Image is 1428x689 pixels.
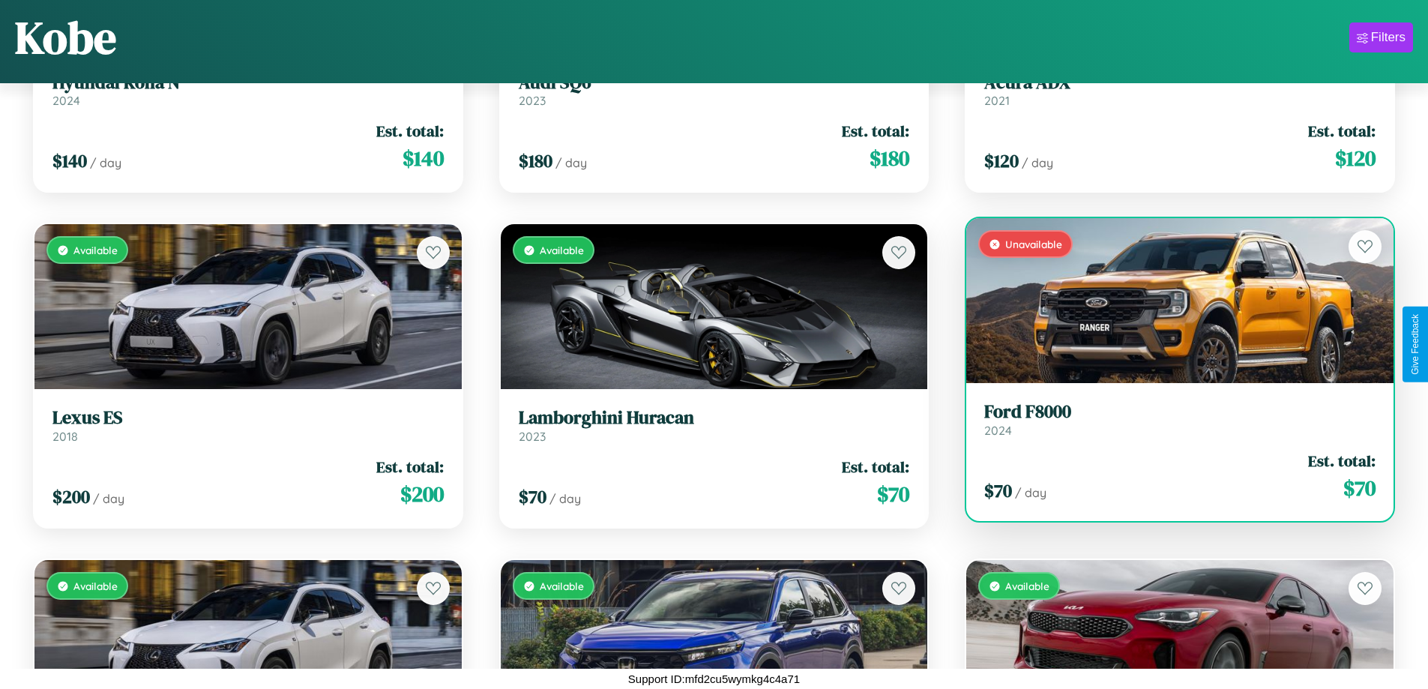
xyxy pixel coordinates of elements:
span: / day [555,155,587,170]
a: Lamborghini Huracan2023 [519,407,910,444]
a: Acura ADX2021 [984,72,1376,109]
span: Est. total: [842,120,909,142]
span: / day [90,155,121,170]
span: $ 140 [403,143,444,173]
span: $ 180 [870,143,909,173]
span: 2024 [52,93,80,108]
h1: Kobe [15,7,116,68]
span: / day [1022,155,1053,170]
button: Filters [1349,22,1413,52]
span: Available [73,580,118,592]
span: $ 200 [400,479,444,509]
span: Unavailable [1005,238,1062,250]
a: Audi SQ62023 [519,72,910,109]
span: / day [93,491,124,506]
div: Filters [1371,30,1406,45]
span: Est. total: [1308,450,1376,472]
span: $ 70 [519,484,546,509]
span: 2018 [52,429,78,444]
span: $ 180 [519,148,552,173]
span: 2024 [984,423,1012,438]
span: $ 70 [877,479,909,509]
span: $ 140 [52,148,87,173]
h3: Ford F8000 [984,401,1376,423]
span: $ 200 [52,484,90,509]
span: Est. total: [376,120,444,142]
span: Available [73,244,118,256]
span: Available [540,244,584,256]
span: Est. total: [1308,120,1376,142]
span: Est. total: [376,456,444,478]
span: $ 70 [984,478,1012,503]
h3: Lexus ES [52,407,444,429]
span: $ 70 [1343,473,1376,503]
span: 2023 [519,429,546,444]
span: Est. total: [842,456,909,478]
span: $ 120 [1335,143,1376,173]
div: Give Feedback [1410,314,1421,375]
span: / day [549,491,581,506]
span: $ 120 [984,148,1019,173]
span: 2023 [519,93,546,108]
a: Hyundai Kona N2024 [52,72,444,109]
a: Lexus ES2018 [52,407,444,444]
p: Support ID: mfd2cu5wymkg4c4a71 [628,669,800,689]
span: Available [1005,580,1049,592]
a: Ford F80002024 [984,401,1376,438]
span: / day [1015,485,1046,500]
h3: Lamborghini Huracan [519,407,910,429]
span: 2021 [984,93,1010,108]
span: Available [540,580,584,592]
